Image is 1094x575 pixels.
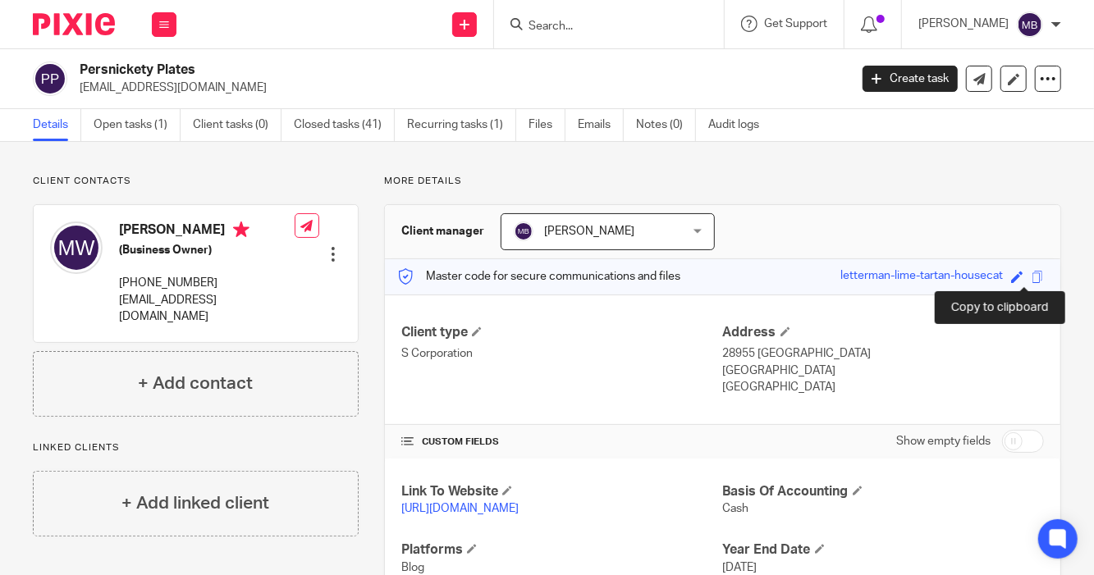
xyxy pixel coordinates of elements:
label: Show empty fields [896,433,991,450]
h4: Platforms [401,541,722,559]
p: S Corporation [401,345,722,362]
h4: + Add contact [138,371,253,396]
a: Emails [578,109,624,141]
p: [PHONE_NUMBER] [119,275,295,291]
a: Recurring tasks (1) [407,109,516,141]
a: Details [33,109,81,141]
a: Files [529,109,565,141]
h4: Link To Website [401,483,722,500]
a: Closed tasks (41) [294,109,395,141]
img: svg%3E [33,62,67,96]
span: [DATE] [723,562,758,573]
p: [EMAIL_ADDRESS][DOMAIN_NAME] [80,80,838,96]
p: Client contacts [33,175,359,188]
p: [GEOGRAPHIC_DATA] [723,363,1044,379]
a: Notes (0) [636,109,696,141]
a: Open tasks (1) [94,109,181,141]
h4: Client type [401,324,722,341]
h4: Address [723,324,1044,341]
h5: (Business Owner) [119,242,295,258]
img: svg%3E [50,221,103,274]
p: [PERSON_NAME] [918,16,1009,32]
p: 28955 [GEOGRAPHIC_DATA] [723,345,1044,362]
h4: Basis Of Accounting [723,483,1044,500]
h4: [PERSON_NAME] [119,221,295,242]
h4: CUSTOM FIELDS [401,436,722,449]
h4: + Add linked client [121,491,269,516]
a: Audit logs [708,109,771,141]
h3: Client manager [401,223,484,240]
img: svg%3E [514,221,533,241]
span: Get Support [764,18,827,30]
div: letterman-lime-tartan-housecat [840,267,1003,286]
span: Cash [723,503,749,514]
span: Blog [401,562,424,573]
h2: Persnickety Plates [80,62,686,79]
h4: Year End Date [723,541,1044,559]
a: Create task [863,66,958,92]
p: [GEOGRAPHIC_DATA] [723,379,1044,395]
p: Master code for secure communications and files [397,268,680,285]
a: Client tasks (0) [193,109,282,141]
span: [PERSON_NAME] [544,226,634,237]
p: [EMAIL_ADDRESS][DOMAIN_NAME] [119,292,295,326]
img: Pixie [33,13,115,35]
p: Linked clients [33,441,359,454]
i: Primary [233,221,249,238]
p: More details [384,175,1061,188]
img: svg%3E [1017,11,1043,38]
a: [URL][DOMAIN_NAME] [401,503,519,514]
input: Search [527,20,675,34]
